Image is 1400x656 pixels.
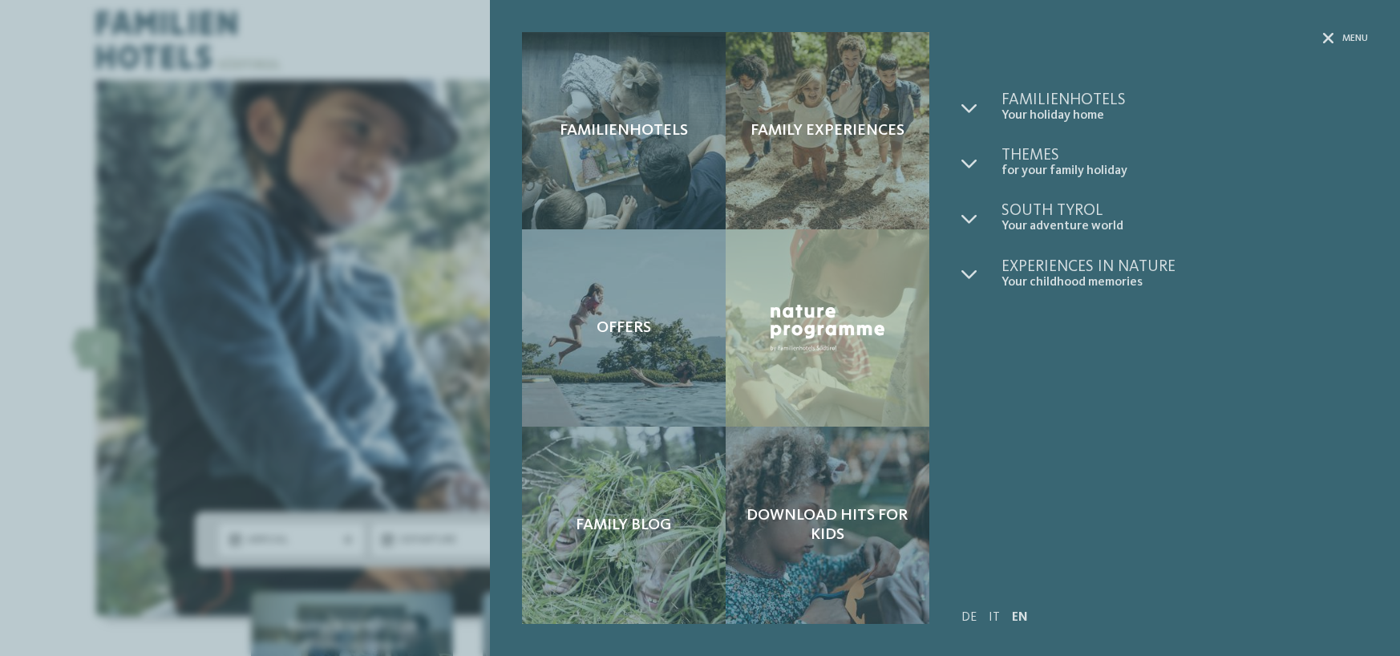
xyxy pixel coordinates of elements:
[522,32,726,229] a: Familienhotels Südtirol: The happy family places! Familienhotels
[576,516,671,535] span: Family Blog
[1001,108,1368,124] span: Your holiday home
[560,121,688,140] span: Familienhotels
[1001,259,1368,290] a: Experiences in nature Your childhood memories
[522,229,726,427] a: Familienhotels Südtirol: The happy family places! Offers
[1001,148,1368,164] span: Themes
[726,229,929,427] a: Familienhotels Südtirol: The happy family places! Nature Programme
[1342,32,1368,46] span: Menu
[597,318,651,338] span: Offers
[989,611,1000,624] a: IT
[766,300,889,355] img: Nature Programme
[742,506,913,545] span: Download hits for kids
[961,611,977,624] a: DE
[1001,259,1368,275] span: Experiences in nature
[1001,219,1368,234] span: Your adventure world
[1001,92,1368,124] a: Familienhotels Your holiday home
[751,121,904,140] span: Family experiences
[1001,203,1368,219] span: South Tyrol
[726,427,929,624] a: Familienhotels Südtirol: The happy family places! Download hits for kids
[1012,611,1028,624] a: EN
[522,427,726,624] a: Familienhotels Südtirol: The happy family places! Family Blog
[1001,275,1368,290] span: Your childhood memories
[726,32,929,229] a: Familienhotels Südtirol: The happy family places! Family experiences
[1001,203,1368,234] a: South Tyrol Your adventure world
[1001,148,1368,179] a: Themes for your family holiday
[1001,92,1368,108] span: Familienhotels
[1001,164,1368,179] span: for your family holiday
